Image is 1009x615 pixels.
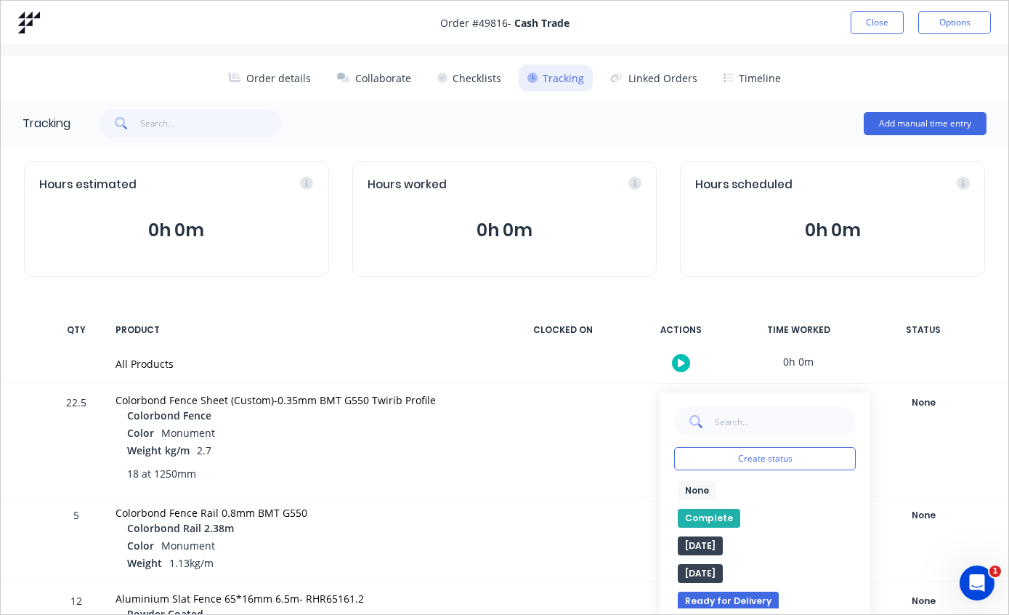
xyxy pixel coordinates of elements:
[674,447,856,470] button: Create status
[161,426,215,440] span: Monument
[197,443,211,457] span: 2.7
[870,591,976,611] button: None
[714,407,856,436] input: Search...
[54,386,98,496] div: 22.5
[39,177,137,193] span: Hours estimated
[851,11,904,34] button: Close
[328,65,420,92] button: Collaborate
[127,520,234,536] span: Colorbond Rail 2.38m
[695,177,793,193] span: Hours scheduled
[870,505,976,526] button: None
[440,15,570,31] span: Order # 49816 -
[744,384,853,417] div: 0h 0m
[601,65,706,92] button: Linked Orders
[514,16,570,30] strong: Cash Trade
[54,499,98,582] div: 5
[18,12,40,33] img: Factory
[678,592,779,611] button: Ready for Delivery
[39,217,314,244] button: 0h 0m
[871,592,976,611] div: None
[678,481,716,500] button: None
[871,506,976,525] div: None
[116,591,491,606] div: Aluminium Slat Fence 65*16mm 6.5m- RHR65161.2
[169,556,214,570] span: 1.13kg/m
[678,564,723,583] button: [DATE]
[862,315,985,345] div: STATUS
[219,65,320,92] button: Order details
[368,217,642,244] button: 0h 0m
[678,536,723,555] button: [DATE]
[54,315,98,345] div: QTY
[715,65,790,92] button: Timeline
[429,65,510,92] button: Checklists
[368,177,447,193] span: Hours worked
[116,356,491,371] div: All Products
[626,315,735,345] div: ACTIONS
[508,315,617,345] div: CLOCKED ON
[989,566,1001,577] span: 1
[127,408,211,423] span: Colorbond Fence
[744,315,853,345] div: TIME WORKED
[960,566,994,600] iframe: Intercom live chat
[870,393,976,413] button: None
[695,217,970,244] button: 0h 0m
[871,393,976,412] div: None
[864,112,986,135] button: Add manual time entry
[127,443,190,458] span: Weight kg/m
[116,393,491,408] div: Colorbond Fence Sheet (Custom)-0.35mm BMT G550 Twirib Profile
[918,11,991,34] button: Options
[127,555,162,571] span: Weight
[519,65,593,92] button: Tracking
[161,539,215,552] span: Monument
[116,505,491,520] div: Colorbond Fence Rail 0.8mm BMT G550
[127,538,154,553] span: Color
[678,509,740,528] button: Complete
[744,345,853,378] div: 0h 0m
[127,425,154,441] span: Color
[140,109,282,138] input: Search...
[107,315,500,345] div: PRODUCT
[127,466,196,481] span: 18 at 1250mm
[23,115,70,132] div: Tracking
